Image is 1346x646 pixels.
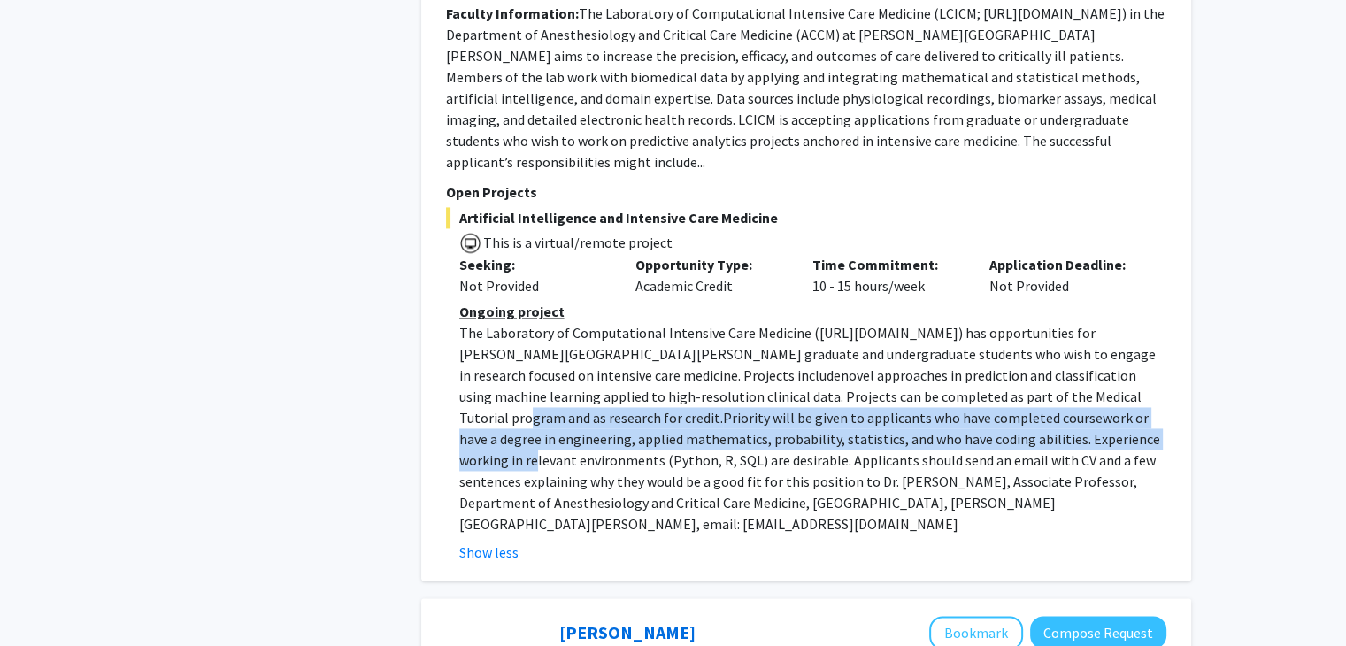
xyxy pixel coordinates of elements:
fg-read-more: The Laboratory of Computational Intensive Care Medicine (LCICM; [URL][DOMAIN_NAME]) in the Depart... [446,4,1165,171]
span: ) has opportunities for [PERSON_NAME][GEOGRAPHIC_DATA][PERSON_NAME] graduate and undergraduate st... [459,324,1156,384]
a: [PERSON_NAME] [559,621,696,643]
b: Faculty Information: [446,4,579,22]
span: This is a virtual/remote project [481,234,673,251]
div: Not Provided [459,275,610,296]
p: [URL][DOMAIN_NAME] Priority will be given to applicants who have completed coursework or have a d... [459,322,1166,534]
div: Not Provided [976,254,1153,296]
div: 10 - 15 hours/week [799,254,976,296]
div: Academic Credit [622,254,799,296]
span: The Laboratory of Computational Intensive Care Medicine ( [459,324,819,342]
iframe: Chat [13,566,75,633]
button: Show less [459,542,519,563]
p: Time Commitment: [812,254,963,275]
span: novel approaches in prediction and classification using machine learning applied to high-resoluti... [459,366,1142,427]
p: Opportunity Type: [635,254,786,275]
span: Artificial Intelligence and Intensive Care Medicine [446,207,1166,228]
p: Seeking: [459,254,610,275]
p: Open Projects [446,181,1166,203]
p: Application Deadline: [989,254,1140,275]
u: Ongoing project [459,303,565,320]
